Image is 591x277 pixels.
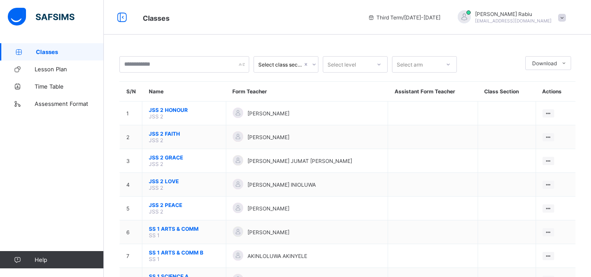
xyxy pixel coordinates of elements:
[226,82,388,102] th: Form Teacher
[449,10,570,25] div: MohammedRabiu
[532,60,557,67] span: Download
[142,82,226,102] th: Name
[149,232,160,239] span: SS 1
[247,134,289,140] span: [PERSON_NAME]
[120,149,142,173] td: 3
[35,100,104,107] span: Assessment Format
[475,18,552,23] span: [EMAIL_ADDRESS][DOMAIN_NAME]
[149,131,219,137] span: JSS 2 FAITH
[258,61,302,68] div: Select class section
[143,14,170,22] span: Classes
[120,102,142,125] td: 1
[149,161,163,167] span: JSS 2
[149,249,219,256] span: SS 1 ARTS & COMM B
[35,256,103,263] span: Help
[149,185,163,191] span: JSS 2
[149,113,163,120] span: JSS 2
[149,256,160,262] span: SS 1
[120,125,142,149] td: 2
[35,83,104,90] span: Time Table
[149,107,219,113] span: JSS 2 HONOUR
[247,205,289,212] span: [PERSON_NAME]
[397,56,423,73] div: Select arm
[368,14,440,21] span: session/term information
[120,82,142,102] th: S/N
[475,11,552,17] span: [PERSON_NAME] Rabiu
[536,82,575,102] th: Actions
[120,197,142,220] td: 5
[149,137,163,143] span: JSS 2
[149,154,219,161] span: JSS 2 GRACE
[247,181,316,188] span: [PERSON_NAME] INIOLUWA
[149,178,219,185] span: JSS 2 LOVE
[149,202,219,208] span: JSS 2 PEACE
[328,56,356,73] div: Select level
[120,244,142,268] td: 7
[247,253,307,259] span: AKINLOLUWA AKINYELE
[478,82,536,102] th: Class Section
[388,82,478,102] th: Assistant Form Teacher
[149,226,219,232] span: SS 1 ARTS & COMM
[149,208,163,215] span: JSS 2
[247,158,352,164] span: [PERSON_NAME] JUMAT [PERSON_NAME]
[120,173,142,197] td: 4
[35,66,104,73] span: Lesson Plan
[36,48,104,55] span: Classes
[8,8,74,26] img: safsims
[247,110,289,117] span: [PERSON_NAME]
[247,229,289,236] span: [PERSON_NAME]
[120,220,142,244] td: 6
